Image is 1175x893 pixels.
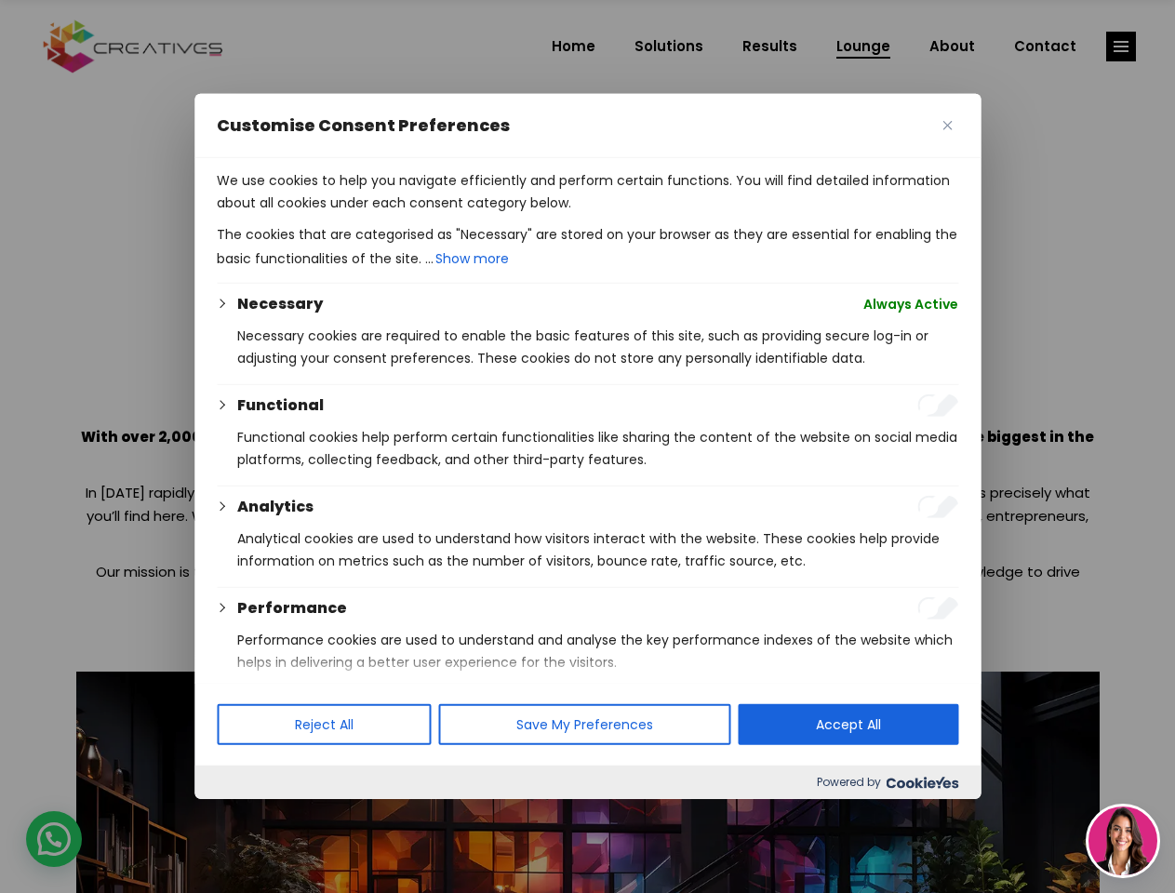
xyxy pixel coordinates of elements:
button: Save My Preferences [438,704,730,745]
span: Customise Consent Preferences [217,114,510,137]
input: Enable Performance [917,597,958,620]
p: Functional cookies help perform certain functionalities like sharing the content of the website o... [237,426,958,471]
img: Close [942,121,952,130]
input: Enable Analytics [917,496,958,518]
button: Reject All [217,704,431,745]
p: The cookies that are categorised as "Necessary" are stored on your browser as they are essential ... [217,223,958,272]
button: Close [936,114,958,137]
button: Show more [434,246,511,272]
button: Functional [237,394,324,417]
p: Analytical cookies are used to understand how visitors interact with the website. These cookies h... [237,527,958,572]
p: Performance cookies are used to understand and analyse the key performance indexes of the website... [237,629,958,673]
input: Enable Functional [917,394,958,417]
button: Performance [237,597,347,620]
img: agent [1088,806,1157,875]
button: Analytics [237,496,314,518]
span: Always Active [863,293,958,315]
div: Powered by [194,766,981,799]
p: We use cookies to help you navigate efficiently and perform certain functions. You will find deta... [217,169,958,214]
button: Accept All [738,704,958,745]
button: Necessary [237,293,323,315]
p: Necessary cookies are required to enable the basic features of this site, such as providing secur... [237,325,958,369]
div: Customise Consent Preferences [194,94,981,799]
img: Cookieyes logo [886,777,958,789]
